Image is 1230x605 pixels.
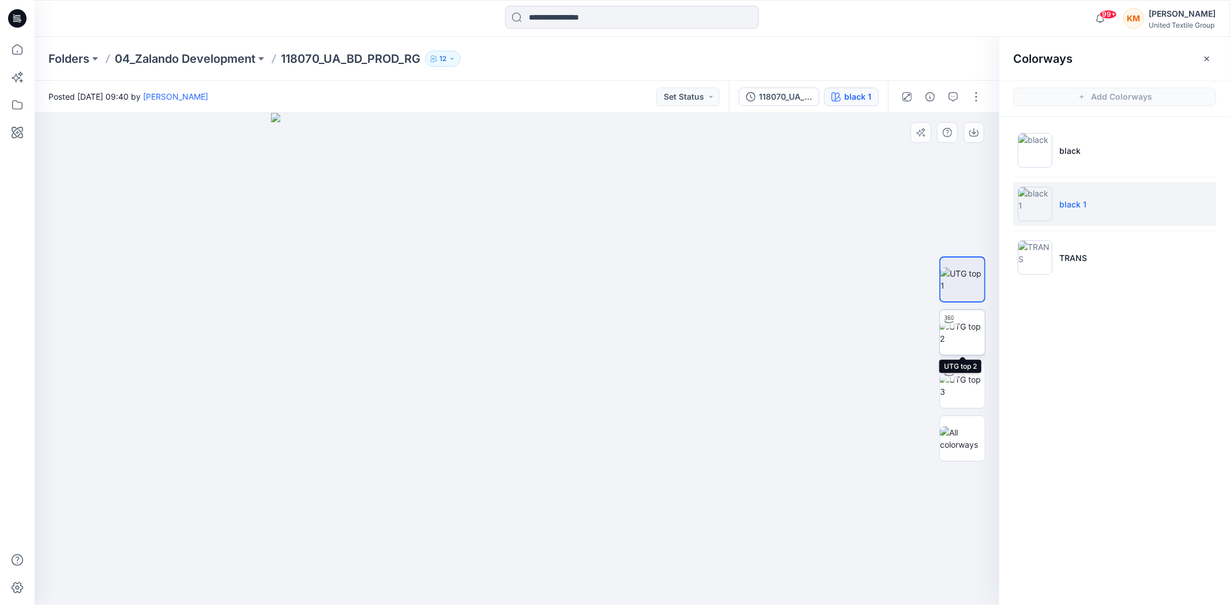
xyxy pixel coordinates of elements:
[844,90,871,103] div: black 1
[115,51,255,67] a: 04_Zalando Development
[1059,145,1081,157] p: black
[941,267,984,292] img: UTG top 1
[1059,198,1086,210] p: black 1
[940,426,985,451] img: All colorways
[1018,187,1052,221] img: black 1
[1018,133,1052,168] img: black
[1123,8,1144,29] div: KM
[940,320,985,345] img: UTG top 2
[281,51,420,67] p: 118070_UA_BD_PROD_RG
[439,52,446,65] p: 12
[1149,7,1216,21] div: [PERSON_NAME]
[425,51,461,67] button: 12
[1100,10,1117,19] span: 99+
[940,373,985,398] img: UTG top 3
[143,92,208,101] a: [PERSON_NAME]
[1013,52,1073,66] h2: Colorways
[1059,252,1087,264] p: TRANS
[48,90,208,103] span: Posted [DATE] 09:40 by
[921,88,939,106] button: Details
[739,88,819,106] button: 118070_UA_BD_PROD_RG
[1018,240,1052,275] img: TRANS
[759,90,812,103] div: 118070_UA_BD_PROD_RG
[824,88,879,106] button: black 1
[1149,21,1216,29] div: United Textile Group
[48,51,89,67] a: Folders
[271,113,763,605] img: eyJhbGciOiJIUzI1NiIsImtpZCI6IjAiLCJzbHQiOiJzZXMiLCJ0eXAiOiJKV1QifQ.eyJkYXRhIjp7InR5cGUiOiJzdG9yYW...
